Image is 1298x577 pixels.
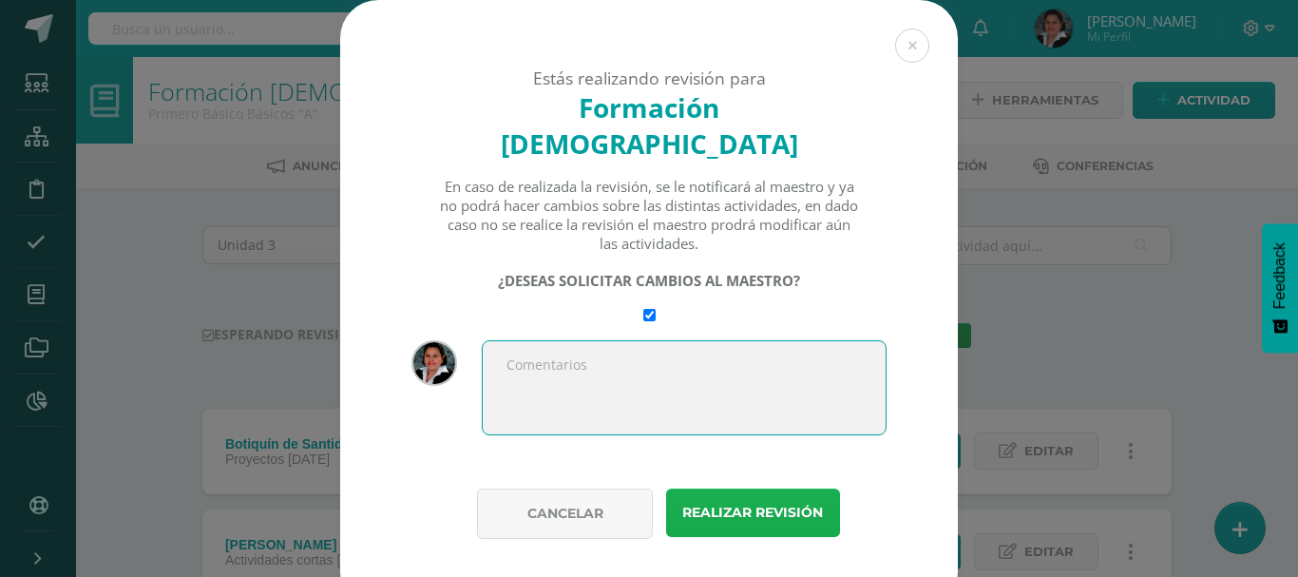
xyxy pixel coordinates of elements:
[477,489,653,539] button: Cancelar
[411,340,457,386] img: 79b09ec50a5ba6337682d6ca3cfbe2be.png
[666,489,840,537] button: Realizar revisión
[373,67,925,89] div: Estás realizando revisión para
[498,271,800,290] strong: ¿DESEAS SOLICITAR CAMBIOS AL MAESTRO?
[501,89,798,162] strong: Formación [DEMOGRAPHIC_DATA]
[643,309,656,321] input: Require changes
[1271,242,1288,309] span: Feedback
[895,29,929,63] button: Close (Esc)
[1262,223,1298,353] button: Feedback - Mostrar encuesta
[439,177,860,253] div: En caso de realizada la revisión, se le notificará al maestro y ya no podrá hacer cambios sobre l...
